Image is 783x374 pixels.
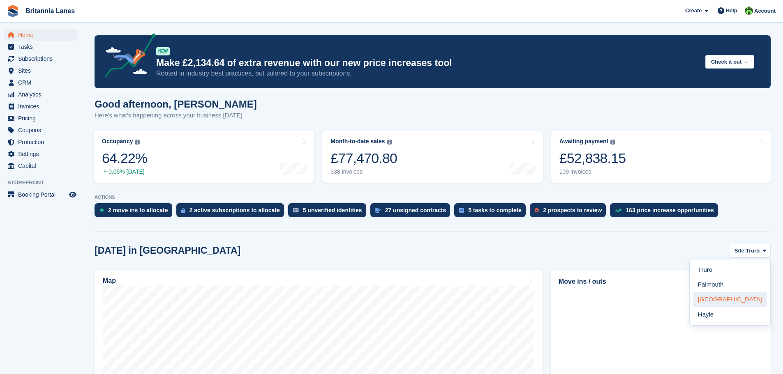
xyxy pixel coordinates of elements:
img: price-adjustments-announcement-icon-8257ccfd72463d97f412b2fc003d46551f7dbcb40ab6d574587a9cd5c0d94... [98,33,156,80]
img: task-75834270c22a3079a89374b754ae025e5fb1db73e45f91037f5363f120a921f8.svg [459,208,464,213]
p: ACTIONS [95,195,771,200]
div: 0.05% [DATE] [102,168,147,175]
a: 2 prospects to review [530,203,610,221]
div: Occupancy [102,138,133,145]
div: 5 tasks to complete [468,207,522,213]
span: Analytics [18,89,67,100]
div: 64.22% [102,150,147,167]
a: menu [4,189,78,200]
span: Truro [746,247,760,255]
button: Check it out → [705,55,754,69]
a: 2 active subscriptions to allocate [176,203,288,221]
img: price_increase_opportunities-93ffe204e8149a01c8c9dc8f82e8f89637d9d84a8eef4429ea346261dce0b2c0.svg [615,209,621,212]
span: Create [685,7,702,15]
div: £77,470.80 [330,150,397,167]
a: menu [4,65,78,76]
img: Robert Parr [745,7,753,15]
div: 109 invoices [559,168,626,175]
div: 163 price increase opportunities [626,207,714,213]
span: Protection [18,136,67,148]
a: Truro [693,263,767,278]
a: 27 unsigned contracts [370,203,455,221]
a: Occupancy 64.22% 0.05% [DATE] [94,131,314,183]
img: contract_signature_icon-13c848040528278c33f63329250d36e43548de30e8caae1d1a13099fd9432cc5.svg [375,208,381,213]
a: Awaiting payment £52,838.15 109 invoices [551,131,771,183]
a: menu [4,89,78,100]
div: £52,838.15 [559,150,626,167]
a: [GEOGRAPHIC_DATA] [693,292,767,307]
a: menu [4,136,78,148]
span: Capital [18,160,67,172]
p: Here's what's happening across your business [DATE] [95,111,257,120]
img: stora-icon-8386f47178a22dfd0bd8f6a31ec36ba5ce8667c1dd55bd0f319d3a0aa187defe.svg [7,5,19,17]
div: 2 move ins to allocate [108,207,168,213]
span: Subscriptions [18,53,67,64]
img: prospect-51fa495bee0391a8d652442698ab0144808aea92771e9ea1ae160a38d050c398.svg [535,208,539,213]
img: icon-info-grey-7440780725fd019a000dd9b08b2336e03edf1995a4989e88bcd33f0948082b44.svg [610,140,615,145]
h2: [DATE] in [GEOGRAPHIC_DATA] [95,245,240,256]
p: Rooted in industry best practices, but tailored to your subscriptions. [156,69,699,78]
a: Month-to-date sales £77,470.80 338 invoices [322,131,543,183]
a: Preview store [68,190,78,200]
img: verify_identity-adf6edd0f0f0b5bbfe63781bf79b02c33cf7c696d77639b501bdc392416b5a36.svg [293,208,299,213]
a: 5 unverified identities [288,203,370,221]
span: Help [726,7,737,15]
h1: Good afternoon, [PERSON_NAME] [95,99,257,110]
img: icon-info-grey-7440780725fd019a000dd9b08b2336e03edf1995a4989e88bcd33f0948082b44.svg [135,140,140,145]
a: 163 price increase opportunities [610,203,722,221]
p: Make £2,134.64 of extra revenue with our new price increases tool [156,57,699,69]
span: Sites [18,65,67,76]
img: active_subscription_to_allocate_icon-d502201f5373d7db506a760aba3b589e785aa758c864c3986d89f69b8ff3... [181,208,185,213]
h2: Map [103,277,116,285]
span: Home [18,29,67,41]
a: menu [4,29,78,41]
span: Pricing [18,112,67,124]
div: 2 prospects to review [543,207,602,213]
span: Account [754,7,776,15]
div: Awaiting payment [559,138,609,145]
a: menu [4,41,78,53]
a: 2 move ins to allocate [95,203,176,221]
div: Month-to-date sales [330,138,385,145]
a: menu [4,148,78,160]
span: Coupons [18,124,67,136]
img: icon-info-grey-7440780725fd019a000dd9b08b2336e03edf1995a4989e88bcd33f0948082b44.svg [387,140,392,145]
img: move_ins_to_allocate_icon-fdf77a2bb77ea45bf5b3d319d69a93e2d87916cf1d5bf7949dd705db3b84f3ca.svg [99,208,104,213]
a: Britannia Lanes [22,4,78,18]
a: menu [4,112,78,124]
div: 5 unverified identities [303,207,362,213]
a: Hayle [693,307,767,322]
h2: Move ins / outs [559,277,763,287]
span: Tasks [18,41,67,53]
span: Site: [734,247,746,255]
span: Booking Portal [18,189,67,200]
a: menu [4,53,78,64]
div: 2 active subscriptions to allocate [189,207,280,213]
a: menu [4,160,78,172]
span: CRM [18,77,67,88]
span: Storefront [7,179,82,187]
div: 338 invoices [330,168,397,175]
a: menu [4,77,78,88]
a: 5 tasks to complete [454,203,530,221]
div: NEW [156,47,170,55]
div: 27 unsigned contracts [385,207,446,213]
button: Site: Truro [730,244,771,257]
span: Settings [18,148,67,160]
a: Falmouth [693,278,767,292]
a: menu [4,124,78,136]
span: Invoices [18,101,67,112]
a: menu [4,101,78,112]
